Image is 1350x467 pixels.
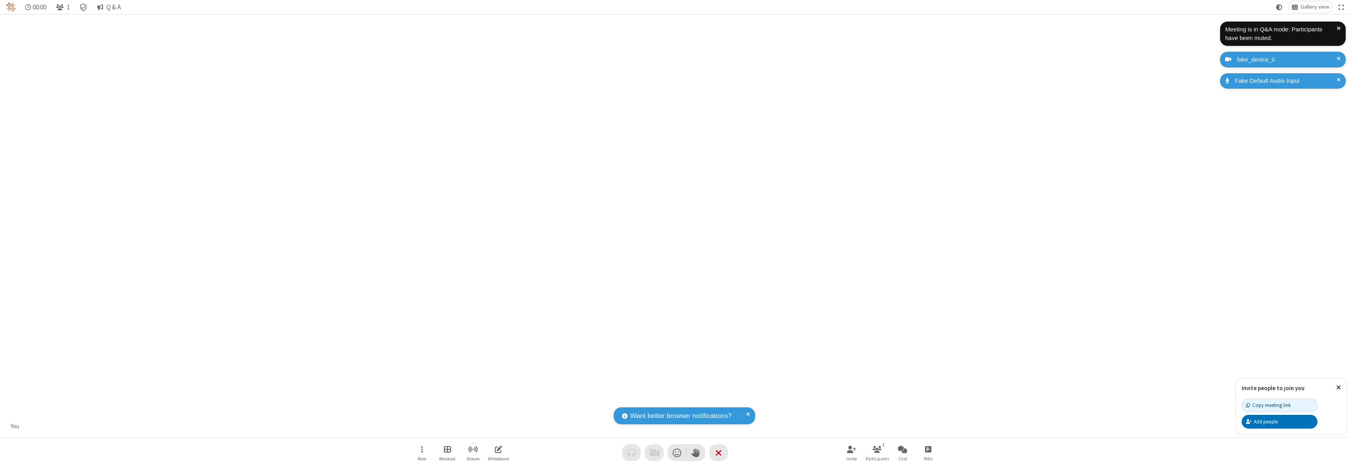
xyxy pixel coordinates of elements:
[53,1,73,13] button: Open participant list
[865,442,889,464] button: Open participant list
[1330,378,1347,397] button: Close popover
[880,441,887,448] div: 1
[418,456,426,461] span: More
[466,456,480,461] span: Stream
[439,456,456,461] span: Breakout
[1242,399,1317,412] button: Copy meeting link
[686,444,705,461] button: Raise hand
[1301,4,1329,10] span: Gallery view
[410,442,434,464] button: Open menu
[709,444,728,461] button: End or leave meeting
[840,442,863,464] button: Invite participants (⌘+Shift+I)
[630,411,732,421] span: Want better browser notifications?
[846,456,857,461] span: Invite
[668,444,686,461] button: Send a reaction
[76,1,91,13] div: Meeting details Encryption enabled
[924,456,932,461] span: Polls
[1246,402,1291,409] div: Copy meeting link
[916,442,940,464] button: Open poll
[1288,1,1332,13] button: Change layout
[67,4,70,11] span: 1
[1335,1,1347,13] button: Fullscreen
[6,2,16,12] img: QA Selenium DO NOT DELETE OR CHANGE
[1242,384,1304,392] label: Invite people to join you
[33,4,46,11] span: 00:00
[622,444,641,461] button: Audio problem - check your Internet connection or call by phone
[461,442,485,464] button: Start streaming
[866,456,889,461] span: Participants
[94,1,124,13] button: Q & A
[1225,25,1337,43] div: Meeting is in Q&A mode: Participants have been muted.
[106,4,121,11] span: Q & A
[891,442,914,464] button: Open chat
[1234,55,1340,64] div: fake_device_0
[1232,76,1340,85] div: Fake Default Audio Input
[1273,1,1286,13] button: Using system theme
[8,422,22,431] div: You
[488,456,509,461] span: Whiteboard
[22,1,50,13] div: Timer
[436,442,459,464] button: Manage Breakout Rooms
[1242,415,1317,428] button: Add people
[898,456,907,461] span: Chat
[487,442,510,464] button: Open shared whiteboard
[645,444,664,461] button: Video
